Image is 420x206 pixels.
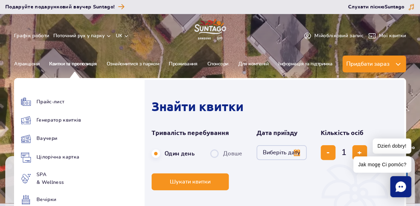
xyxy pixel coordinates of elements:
a: Цілорічна картка [21,152,81,162]
span: Мої квитки [379,32,406,39]
a: Атракціони [14,56,39,72]
span: Jak mogę Ci pomóc? [353,156,411,173]
a: Спонсори [207,56,228,72]
a: Мої квитки [368,32,406,40]
button: Виберіть дату [256,145,307,160]
span: Придбати зараз [346,61,389,67]
span: Dzień dobry! [373,139,411,154]
span: Мій обліковий запис [314,32,364,39]
label: Довше [210,146,242,161]
a: Генератор квитків [21,115,81,125]
button: Шукати квитки [152,173,229,190]
span: Шукати квитки [170,179,211,185]
a: Вечірки [21,195,81,205]
a: Мійобліковий запис [303,32,364,40]
span: Кількість осіб [321,128,364,137]
a: Інформація та підтримка [278,56,333,72]
span: SPA & Wellness [36,171,64,186]
input: кількість квитків [335,144,352,161]
label: Один день [152,146,195,161]
a: Квитки та пропозиція [49,56,96,72]
a: Ваучери [21,134,81,144]
a: Прайс-лист [21,97,81,107]
button: додати квиток [352,145,367,160]
a: SPA& Wellness [21,171,81,186]
a: Проживання [169,56,197,72]
button: видалити квиток [321,145,335,160]
h2: Знайти квитки [152,99,394,114]
a: Графік роботи [14,32,49,39]
a: Ознайомитися з парком [107,56,159,72]
form: Планування вашого візиту до Park of Poland [152,128,394,190]
span: Тривалість перебування [152,128,229,137]
button: Придбати зараз [342,56,406,72]
span: Дата приїзду [256,128,298,137]
button: Поточний рух у парку [53,33,112,39]
a: Для компаній [238,56,268,72]
button: uk [116,32,129,39]
div: Chat [390,176,411,197]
